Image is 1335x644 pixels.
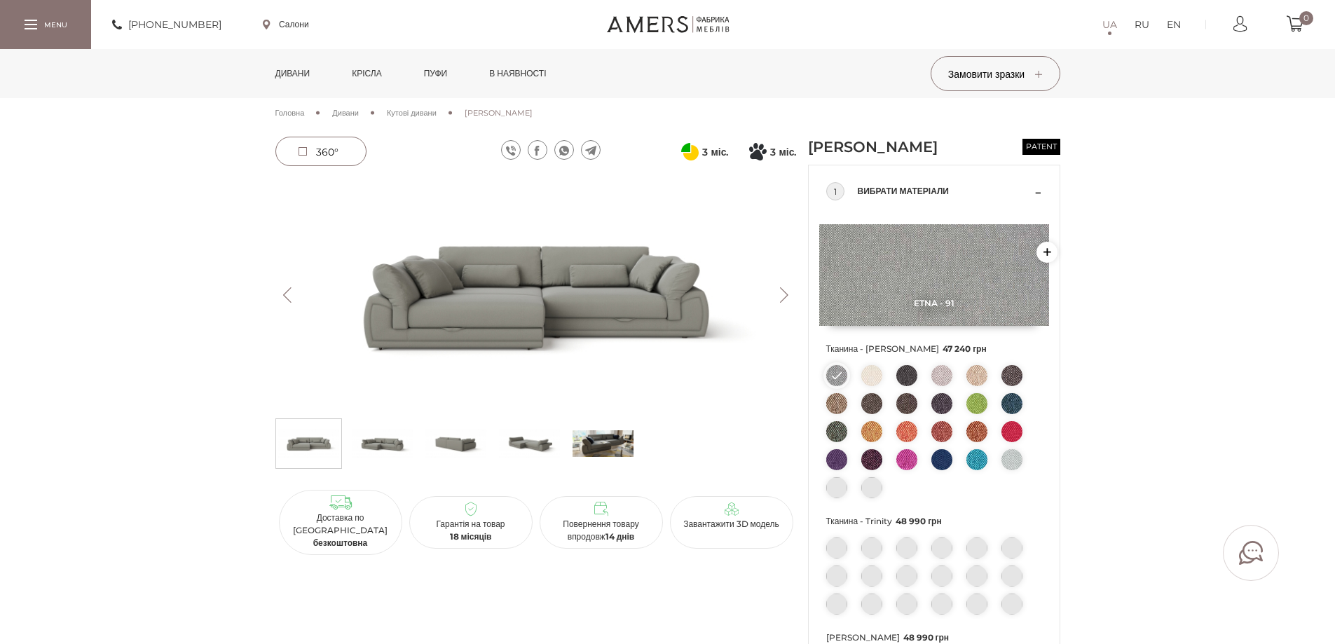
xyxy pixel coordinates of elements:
span: Вибрати матеріали [858,183,1032,200]
span: 360° [316,146,338,158]
h1: [PERSON_NAME] [808,137,969,158]
a: Дивани [332,107,359,119]
img: Кутовий Диван ДЖЕММА s-1 [352,423,413,465]
img: Кутовий Диван ДЖЕММА -0 [275,179,797,411]
span: Кутові дивани [387,108,437,118]
a: viber [501,140,521,160]
a: Дивани [265,49,321,98]
img: Etna - 91 [819,224,1049,326]
a: [PHONE_NUMBER] [112,16,221,33]
b: 14 днів [605,531,635,542]
img: Кутовий Диван ДЖЕММА s-2 [425,423,486,465]
p: Гарантія на товар [415,518,527,543]
span: Головна [275,108,305,118]
a: Крісла [341,49,392,98]
span: 3 міс. [702,144,728,160]
span: patent [1022,139,1060,155]
a: Пуфи [413,49,458,98]
a: Кутові дивани [387,107,437,119]
span: Дивани [332,108,359,118]
span: 48 990 грн [896,516,942,526]
span: Etna - 91 [819,298,1049,308]
svg: Покупка частинами від Монобанку [749,143,767,160]
span: 48 990 грн [903,632,950,643]
a: 360° [275,137,367,166]
a: facebook [528,140,547,160]
div: 1 [826,182,844,200]
p: Повернення товару впродовж [545,518,657,543]
span: Замовити зразки [948,68,1042,81]
p: Доставка по [GEOGRAPHIC_DATA] [285,512,397,549]
button: Previous [275,287,300,303]
a: RU [1135,16,1149,33]
span: 3 міс. [770,144,796,160]
b: 18 місяців [450,531,492,542]
button: Next [772,287,797,303]
b: безкоштовна [313,537,368,548]
a: Салони [263,18,309,31]
p: Завантажити 3D модель [676,518,788,530]
span: 0 [1299,11,1313,25]
a: Головна [275,107,305,119]
a: telegram [581,140,601,160]
img: s_ [573,423,634,465]
img: Кутовий Диван ДЖЕММА s-3 [499,423,560,465]
a: whatsapp [554,140,574,160]
img: Кутовий Диван ДЖЕММА s-0 [278,423,339,465]
svg: Оплата частинами від ПриватБанку [681,143,699,160]
span: Тканина - [PERSON_NAME] [826,340,1042,358]
span: 47 240 грн [943,343,987,354]
a: в наявності [479,49,556,98]
a: UA [1102,16,1117,33]
button: Замовити зразки [931,56,1060,91]
span: Тканина - Trinity [826,512,1042,530]
a: EN [1167,16,1181,33]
